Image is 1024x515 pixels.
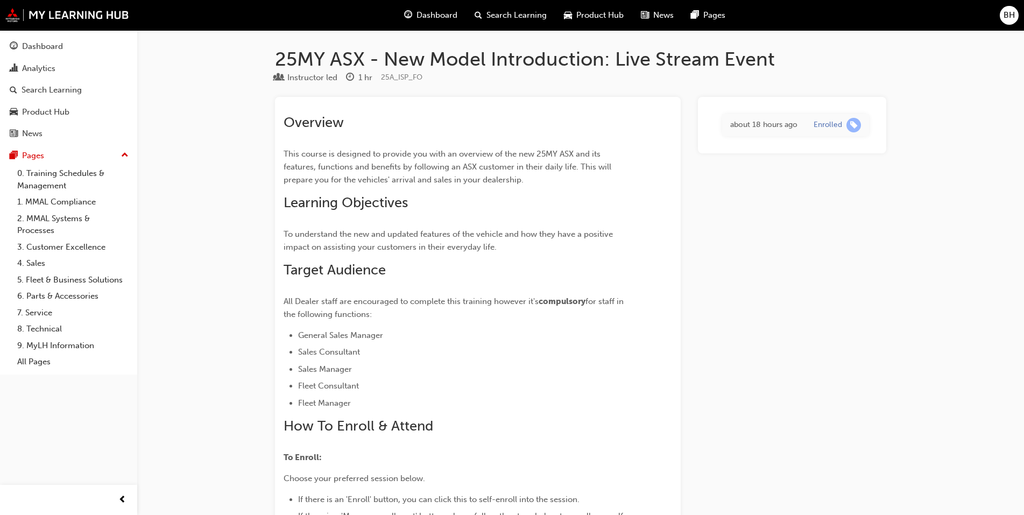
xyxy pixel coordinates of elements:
[10,64,18,74] span: chart-icon
[298,381,359,391] span: Fleet Consultant
[358,72,372,84] div: 1 hr
[466,4,555,26] a: search-iconSearch Learning
[4,146,133,166] button: Pages
[13,305,133,321] a: 7. Service
[4,102,133,122] a: Product Hub
[486,9,547,22] span: Search Learning
[298,495,580,504] span: If there is an 'Enroll' button, you can click this to self-enroll into the session.
[404,9,412,22] span: guage-icon
[691,9,699,22] span: pages-icon
[13,272,133,288] a: 5. Fleet & Business Solutions
[4,124,133,144] a: News
[22,150,44,162] div: Pages
[703,9,725,22] span: Pages
[118,493,126,507] span: prev-icon
[284,229,615,252] span: To understand the new and updated features of the vehicle and how they have a positive impact on ...
[381,73,422,82] span: Learning resource code
[22,62,55,75] div: Analytics
[284,297,539,306] span: All Dealer staff are encouraged to complete this training however it's
[564,9,572,22] span: car-icon
[284,114,344,131] span: Overview
[13,255,133,272] a: 4. Sales
[298,330,383,340] span: General Sales Manager
[275,71,337,84] div: Type
[396,4,466,26] a: guage-iconDashboard
[22,84,82,96] div: Search Learning
[287,72,337,84] div: Instructor led
[13,239,133,256] a: 3. Customer Excellence
[13,354,133,370] a: All Pages
[298,398,351,408] span: Fleet Manager
[346,71,372,84] div: Duration
[13,288,133,305] a: 6. Parts & Accessories
[10,108,18,117] span: car-icon
[284,194,408,211] span: Learning Objectives
[10,42,18,52] span: guage-icon
[4,37,133,57] a: Dashboard
[13,194,133,210] a: 1. MMAL Compliance
[22,128,43,140] div: News
[346,73,354,83] span: clock-icon
[284,453,322,462] span: To Enroll:
[284,262,386,278] span: Target Audience
[814,120,842,130] div: Enrolled
[539,297,585,306] span: compulsory
[682,4,734,26] a: pages-iconPages
[4,59,133,79] a: Analytics
[284,418,433,434] span: How To Enroll & Attend
[641,9,649,22] span: news-icon
[475,9,482,22] span: search-icon
[275,47,886,71] h1: 25MY ASX - New Model Introduction: Live Stream Event
[10,151,18,161] span: pages-icon
[1000,6,1019,25] button: BH
[284,474,425,483] span: Choose your preferred session below.
[22,40,63,53] div: Dashboard
[846,118,861,132] span: learningRecordVerb_ENROLL-icon
[298,347,360,357] span: Sales Consultant
[284,149,613,185] span: This course is designed to provide you with an overview of the new 25MY ASX and its features, fun...
[730,119,797,131] div: Tue Sep 30 2025 14:30:47 GMT+1000 (Australian Eastern Standard Time)
[13,165,133,194] a: 0. Training Schedules & Management
[13,210,133,239] a: 2. MMAL Systems & Processes
[10,129,18,139] span: news-icon
[13,321,133,337] a: 8. Technical
[13,337,133,354] a: 9. MyLH Information
[121,149,129,163] span: up-icon
[653,9,674,22] span: News
[22,106,69,118] div: Product Hub
[632,4,682,26] a: news-iconNews
[4,34,133,146] button: DashboardAnalyticsSearch LearningProduct HubNews
[5,8,129,22] img: mmal
[555,4,632,26] a: car-iconProduct Hub
[1004,9,1015,22] span: BH
[10,86,17,95] span: search-icon
[416,9,457,22] span: Dashboard
[298,364,352,374] span: Sales Manager
[4,80,133,100] a: Search Learning
[284,297,626,319] span: for staff in the following functions:
[576,9,624,22] span: Product Hub
[275,73,283,83] span: learningResourceType_INSTRUCTOR_LED-icon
